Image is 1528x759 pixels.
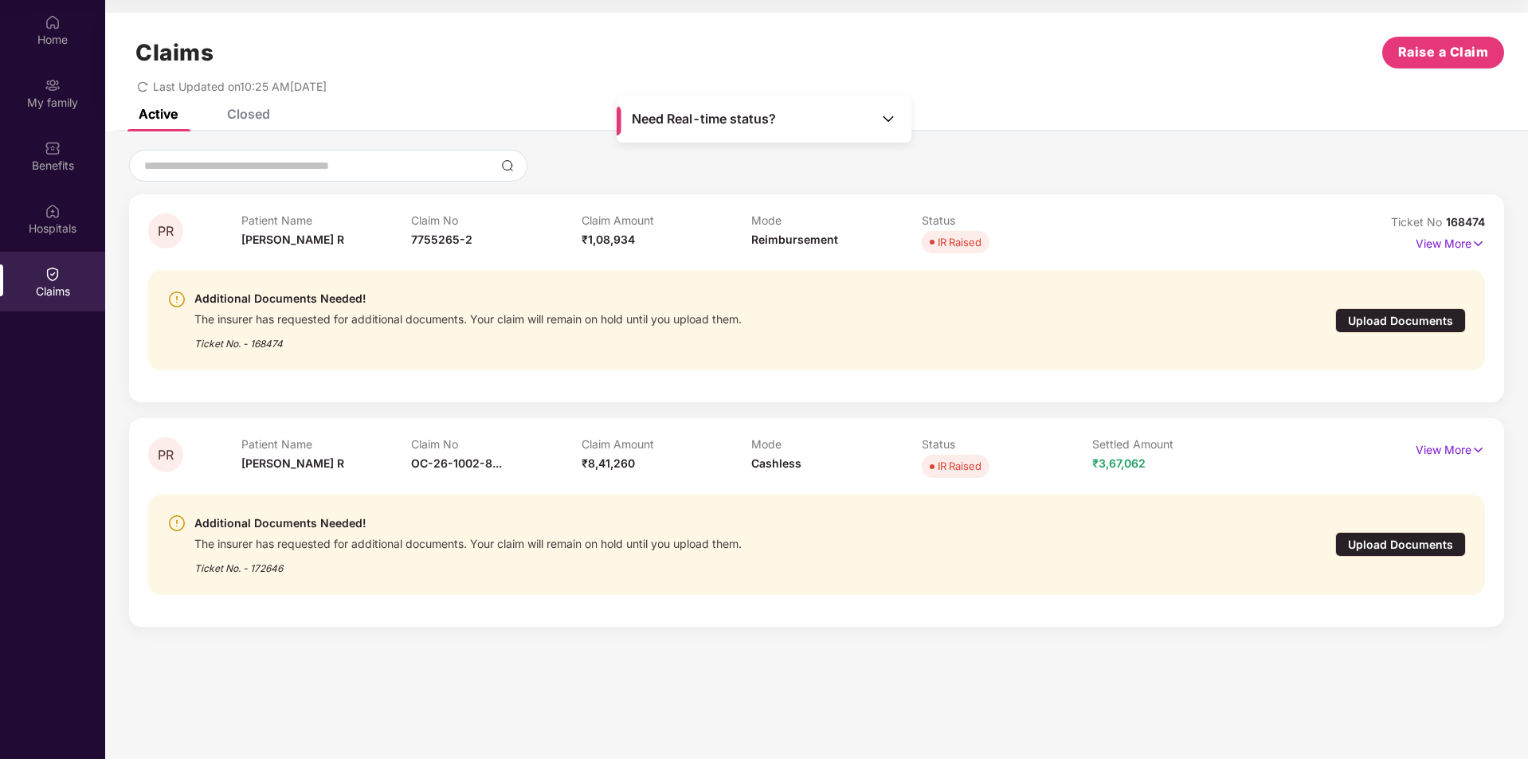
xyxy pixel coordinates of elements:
[194,514,742,533] div: Additional Documents Needed!
[153,80,327,93] span: Last Updated on 10:25 AM[DATE]
[501,159,514,172] img: svg+xml;base64,PHN2ZyBpZD0iU2VhcmNoLTMyeDMyIiB4bWxucz0iaHR0cDovL3d3dy53My5vcmcvMjAwMC9zdmciIHdpZH...
[139,106,178,122] div: Active
[411,437,582,451] p: Claim No
[938,234,981,250] div: IR Raised
[1471,441,1485,459] img: svg+xml;base64,PHN2ZyB4bWxucz0iaHR0cDovL3d3dy53My5vcmcvMjAwMC9zdmciIHdpZHRoPSIxNyIgaGVpZ2h0PSIxNy...
[194,551,742,576] div: Ticket No. - 172646
[880,111,896,127] img: Toggle Icon
[45,140,61,156] img: svg+xml;base64,PHN2ZyBpZD0iQmVuZWZpdHMiIHhtbG5zPSJodHRwOi8vd3d3LnczLm9yZy8yMDAwL3N2ZyIgd2lkdGg9Ij...
[632,111,776,127] span: Need Real-time status?
[1416,231,1485,252] p: View More
[1398,42,1489,62] span: Raise a Claim
[922,437,1092,451] p: Status
[45,14,61,30] img: svg+xml;base64,PHN2ZyBpZD0iSG9tZSIgeG1sbnM9Imh0dHA6Ly93d3cudzMub3JnLzIwMDAvc3ZnIiB3aWR0aD0iMjAiIG...
[1416,437,1485,459] p: View More
[582,437,752,451] p: Claim Amount
[158,448,174,462] span: PR
[1471,235,1485,252] img: svg+xml;base64,PHN2ZyB4bWxucz0iaHR0cDovL3d3dy53My5vcmcvMjAwMC9zdmciIHdpZHRoPSIxNyIgaGVpZ2h0PSIxNy...
[1391,215,1446,229] span: Ticket No
[194,327,742,351] div: Ticket No. - 168474
[751,456,801,470] span: Cashless
[194,308,742,327] div: The insurer has requested for additional documents. Your claim will remain on hold until you uplo...
[241,456,344,470] span: [PERSON_NAME] R
[751,213,922,227] p: Mode
[922,213,1092,227] p: Status
[411,456,502,470] span: OC-26-1002-8...
[411,233,472,246] span: 7755265-2
[1335,308,1466,333] div: Upload Documents
[582,456,635,470] span: ₹8,41,260
[938,458,981,474] div: IR Raised
[135,39,214,66] h1: Claims
[1446,215,1485,229] span: 168474
[582,213,752,227] p: Claim Amount
[582,233,635,246] span: ₹1,08,934
[194,289,742,308] div: Additional Documents Needed!
[1382,37,1504,68] button: Raise a Claim
[411,213,582,227] p: Claim No
[1092,456,1146,470] span: ₹3,67,062
[137,80,148,93] span: redo
[45,266,61,282] img: svg+xml;base64,PHN2ZyBpZD0iQ2xhaW0iIHhtbG5zPSJodHRwOi8vd3d3LnczLm9yZy8yMDAwL3N2ZyIgd2lkdGg9IjIwIi...
[167,514,186,533] img: svg+xml;base64,PHN2ZyBpZD0iV2FybmluZ18tXzI0eDI0IiBkYXRhLW5hbWU9Ildhcm5pbmcgLSAyNHgyNCIgeG1sbnM9Im...
[227,106,270,122] div: Closed
[158,225,174,238] span: PR
[167,290,186,309] img: svg+xml;base64,PHN2ZyBpZD0iV2FybmluZ18tXzI0eDI0IiBkYXRhLW5hbWU9Ildhcm5pbmcgLSAyNHgyNCIgeG1sbnM9Im...
[751,437,922,451] p: Mode
[194,533,742,551] div: The insurer has requested for additional documents. Your claim will remain on hold until you uplo...
[241,437,412,451] p: Patient Name
[751,233,838,246] span: Reimbursement
[241,233,344,246] span: [PERSON_NAME] R
[45,77,61,93] img: svg+xml;base64,PHN2ZyB3aWR0aD0iMjAiIGhlaWdodD0iMjAiIHZpZXdCb3g9IjAgMCAyMCAyMCIgZmlsbD0ibm9uZSIgeG...
[45,203,61,219] img: svg+xml;base64,PHN2ZyBpZD0iSG9zcGl0YWxzIiB4bWxucz0iaHR0cDovL3d3dy53My5vcmcvMjAwMC9zdmciIHdpZHRoPS...
[1335,532,1466,557] div: Upload Documents
[241,213,412,227] p: Patient Name
[1092,437,1263,451] p: Settled Amount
